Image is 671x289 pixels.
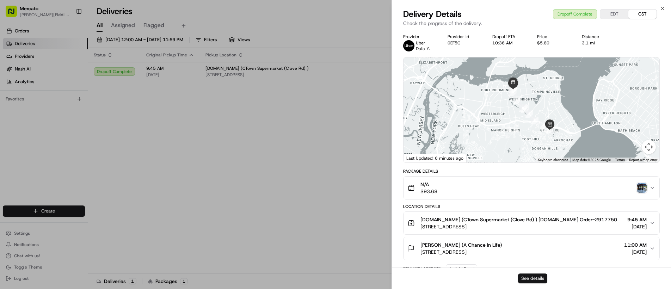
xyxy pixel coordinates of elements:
[60,103,65,109] div: 💻
[24,74,89,80] div: We're available if you need us!
[403,266,442,271] div: Delivery Activity
[624,241,647,248] span: 11:00 AM
[448,40,460,46] button: 0EF5C
[404,212,659,234] button: [DOMAIN_NAME] (CTown Supermarket (Clove Rd) ) [DOMAIN_NAME] Order-2917750[STREET_ADDRESS]9:45 AM[...
[7,67,20,80] img: 1736555255976-a54dd68f-1ca7-489b-9aae-adbdc363a1c4
[405,153,429,162] img: Google
[416,40,425,46] span: Uber
[7,28,128,39] p: Welcome 👋
[404,154,467,162] div: Last Updated: 6 minutes ago
[582,34,615,39] div: Distance
[404,177,659,199] button: N/A$93.68photo_proof_of_delivery image
[403,168,660,174] div: Package Details
[492,34,526,39] div: Dropoff ETA
[572,158,611,162] span: Map data ©2025 Google
[67,102,113,109] span: API Documentation
[637,183,647,193] img: photo_proof_of_delivery image
[519,104,527,112] div: 8
[448,34,481,39] div: Provider Id
[420,241,502,248] span: [PERSON_NAME] (A Chance In Life)
[492,40,526,46] div: 10:36 AM
[600,10,628,19] button: EDT
[404,237,659,260] button: [PERSON_NAME] (A Chance In Life)[STREET_ADDRESS]11:00 AM[DATE]
[537,34,571,39] div: Price
[50,119,85,125] a: Powered byPylon
[403,8,462,20] span: Delivery Details
[540,121,548,129] div: 4
[420,248,502,256] span: [STREET_ADDRESS]
[24,67,116,74] div: Start new chat
[18,45,116,53] input: Clear
[531,117,538,124] div: 5
[627,216,647,223] span: 9:45 AM
[538,158,568,162] button: Keyboard shortcuts
[518,273,547,283] button: See details
[7,103,13,109] div: 📗
[7,7,21,21] img: Nash
[403,20,660,27] p: Check the progress of the delivery.
[403,34,437,39] div: Provider
[14,102,54,109] span: Knowledge Base
[642,140,656,154] button: Map camera controls
[513,96,521,104] div: 9
[70,119,85,125] span: Pylon
[615,158,625,162] a: Terms (opens in new tab)
[509,86,517,93] div: 11
[537,40,571,46] div: $5.60
[521,105,529,113] div: 7
[4,99,57,112] a: 📗Knowledge Base
[420,188,437,195] span: $93.68
[624,248,647,256] span: [DATE]
[403,40,414,51] img: uber-new-logo.jpeg
[416,46,430,51] span: Dafa Y.
[628,10,657,19] button: CST
[629,158,657,162] a: Report a map error
[582,40,615,46] div: 3.1 mi
[420,181,437,188] span: N/A
[446,264,477,273] button: Add Event
[627,223,647,230] span: [DATE]
[420,216,617,223] span: [DOMAIN_NAME] (CTown Supermarket (Clove Rd) ) [DOMAIN_NAME] Order-2917750
[403,204,660,209] div: Location Details
[405,153,429,162] a: Open this area in Google Maps (opens a new window)
[420,223,617,230] span: [STREET_ADDRESS]
[525,110,533,118] div: 6
[57,99,116,112] a: 💻API Documentation
[120,69,128,78] button: Start new chat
